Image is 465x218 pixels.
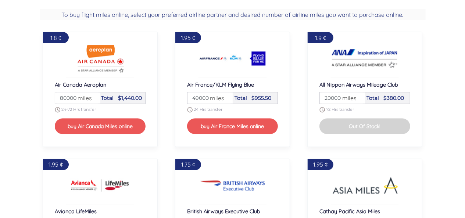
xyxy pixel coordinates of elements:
span: 1.95 ¢ [49,161,63,168]
span: miles [339,94,357,102]
span: Cathay Pacific Asia Miles [319,208,380,215]
button: buy Air Canada Miles online [55,119,146,134]
span: Air Canada Aeroplan [55,81,106,88]
span: $380.00 [383,95,404,101]
img: schedule.png [55,107,60,113]
img: schedule.png [187,107,193,113]
span: 72 Hrs transfer [326,107,354,112]
button: Out Of Stock! [319,119,411,134]
span: 1.9 ¢ [315,34,326,41]
span: Avianca LifeMiles [55,208,97,215]
span: Total [366,95,379,101]
span: $1,440.00 [118,95,142,101]
span: 24 Hrs transfer [194,107,222,112]
span: 1.95 ¢ [181,34,195,41]
span: Total [101,95,114,101]
span: 1.95 ¢ [313,161,328,168]
h2: To buy flight miles online, select your preferred airline partner and desired number of airline m... [40,9,426,20]
span: Total [235,95,247,101]
span: All Nippon Airways Mileage Club [319,81,398,88]
span: British Airways Executive Club [187,208,260,215]
img: Buy Air Canada Aeroplan Airline miles online [67,44,133,73]
img: Buy Avianca LifeMiles Airline miles online [67,171,133,200]
span: Air France/KLM Flying Blue [187,81,254,88]
span: 1.75 ¢ [181,161,195,168]
span: 24-72 Hrs transfer [61,107,96,112]
img: Buy British Airways Executive Club Airline miles online [200,171,266,200]
img: Buy All Nippon Airways Mileage Club Airline miles online [332,44,398,73]
img: Buy Air France/KLM Flying Blue Airline miles online [200,44,266,73]
span: miles [74,94,92,102]
span: $955.50 [251,95,271,101]
span: 1.8 ¢ [50,34,61,41]
button: buy Air France Miles online [187,119,278,134]
img: schedule.png [319,107,325,113]
img: Buy Cathay Pacific Asia Miles Airline miles online [332,171,398,200]
span: miles [206,94,224,102]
